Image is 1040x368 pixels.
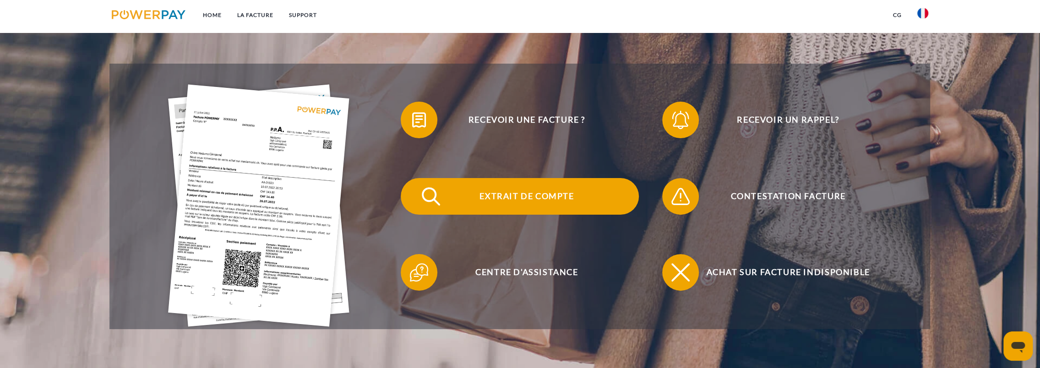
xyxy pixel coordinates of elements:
img: qb_help.svg [408,261,430,284]
span: Centre d'assistance [414,254,639,291]
span: Recevoir un rappel? [676,102,900,138]
img: qb_search.svg [419,185,442,208]
button: Contestation Facture [662,178,900,215]
a: CG [885,7,909,23]
img: qb_warning.svg [669,185,692,208]
span: Extrait de compte [414,178,639,215]
button: Recevoir une facture ? [401,102,639,138]
img: fr [917,8,928,19]
span: Recevoir une facture ? [414,102,639,138]
a: LA FACTURE [229,7,281,23]
img: qb_bell.svg [669,108,692,131]
button: Extrait de compte [401,178,639,215]
a: Support [281,7,325,23]
a: Home [195,7,229,23]
span: Achat sur facture indisponible [676,254,900,291]
span: Contestation Facture [676,178,900,215]
iframe: Bouton de lancement de la fenêtre de messagerie [1003,331,1033,361]
button: Centre d'assistance [401,254,639,291]
img: single_invoice_powerpay_fr.jpg [168,84,349,326]
img: logo-powerpay.svg [112,10,185,19]
button: Achat sur facture indisponible [662,254,900,291]
img: qb_close.svg [669,261,692,284]
button: Recevoir un rappel? [662,102,900,138]
img: qb_bill.svg [408,108,430,131]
